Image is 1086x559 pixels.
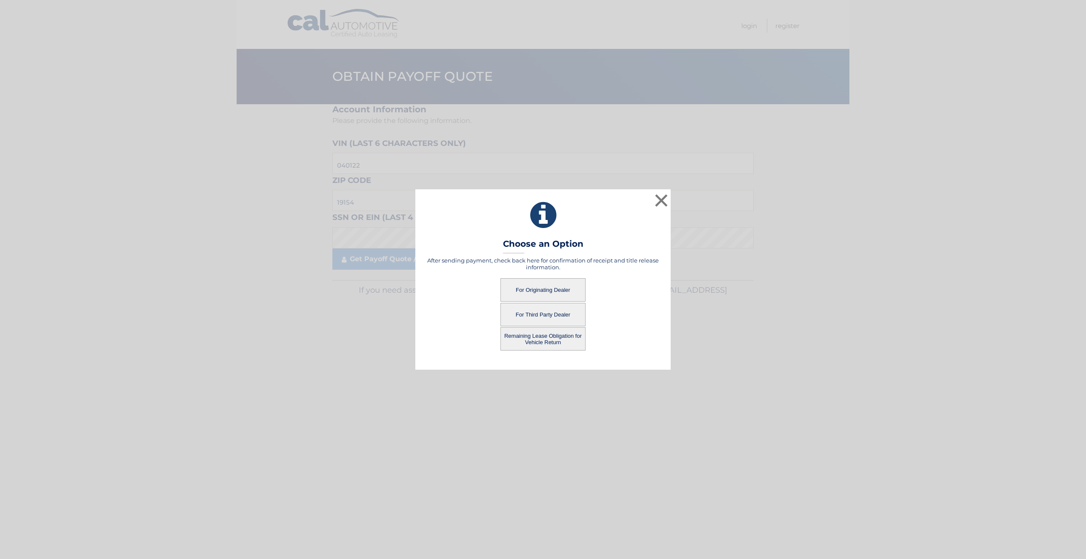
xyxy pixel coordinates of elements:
h3: Choose an Option [503,239,583,254]
button: × [653,192,670,209]
button: For Third Party Dealer [500,303,586,326]
h5: After sending payment, check back here for confirmation of receipt and title release information. [426,257,660,271]
button: For Originating Dealer [500,278,586,302]
button: Remaining Lease Obligation for Vehicle Return [500,327,586,351]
